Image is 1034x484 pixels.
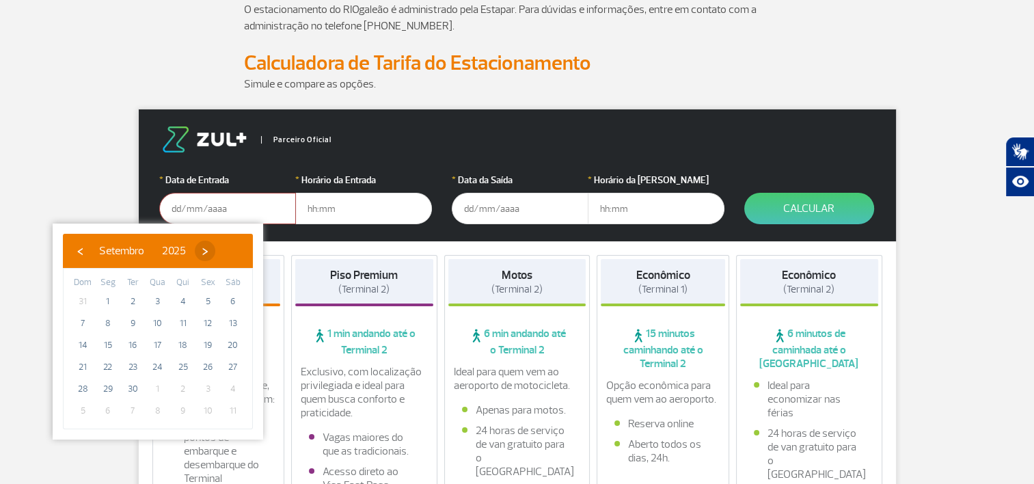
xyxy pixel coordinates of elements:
[244,51,791,76] h2: Calculadora de Tarifa do Estacionamento
[70,275,96,291] th: weekday
[172,334,194,356] span: 18
[147,356,169,378] span: 24
[72,400,94,422] span: 5
[744,193,874,224] button: Calcular
[122,400,144,422] span: 7
[122,312,144,334] span: 9
[222,356,244,378] span: 27
[172,400,194,422] span: 9
[222,334,244,356] span: 20
[222,378,244,400] span: 4
[97,291,119,312] span: 1
[159,173,296,187] label: Data de Entrada
[614,417,711,431] li: Reserva online
[636,268,690,282] strong: Econômico
[172,356,194,378] span: 25
[244,1,791,34] p: O estacionamento do RIOgaleão é administrado pela Estapar. Para dúvidas e informações, entre em c...
[754,427,865,481] li: 24 horas de serviço de van gratuito para o [GEOGRAPHIC_DATA]
[70,242,215,256] bs-datepicker-navigation-view: ​ ​ ​
[197,356,219,378] span: 26
[72,334,94,356] span: 14
[147,291,169,312] span: 3
[588,193,724,224] input: hh:mm
[740,327,878,371] span: 6 minutos de caminhada até o [GEOGRAPHIC_DATA]
[197,312,219,334] span: 12
[588,173,724,187] label: Horário da [PERSON_NAME]
[122,291,144,312] span: 2
[172,291,194,312] span: 4
[491,283,543,296] span: (Terminal 2)
[170,275,195,291] th: weekday
[97,312,119,334] span: 8
[96,275,121,291] th: weekday
[462,424,573,479] li: 24 horas de serviço de van gratuito para o [GEOGRAPHIC_DATA]
[97,356,119,378] span: 22
[301,365,428,420] p: Exclusivo, com localização privilegiada e ideal para quem busca conforto e praticidade.
[72,291,94,312] span: 31
[159,193,296,224] input: dd/mm/aaaa
[220,275,245,291] th: weekday
[72,312,94,334] span: 7
[606,379,720,406] p: Opção econômica para quem vem ao aeroporto.
[97,378,119,400] span: 29
[122,334,144,356] span: 16
[261,136,331,144] span: Parceiro Oficial
[222,400,244,422] span: 11
[147,312,169,334] span: 10
[120,275,146,291] th: weekday
[197,291,219,312] span: 5
[309,431,420,458] li: Vagas maiores do que as tradicionais.
[172,312,194,334] span: 11
[53,224,263,440] bs-datepicker-container: calendar
[153,241,195,261] button: 2025
[122,356,144,378] span: 23
[454,365,581,392] p: Ideal para quem vem ao aeroporto de motocicleta.
[147,378,169,400] span: 1
[295,173,432,187] label: Horário da Entrada
[159,126,249,152] img: logo-zul.png
[97,334,119,356] span: 15
[502,268,532,282] strong: Motos
[614,438,711,465] li: Aberto todos os dias, 24h.
[146,275,171,291] th: weekday
[195,241,215,261] button: ›
[222,312,244,334] span: 13
[162,244,186,258] span: 2025
[638,283,688,296] span: (Terminal 1)
[147,334,169,356] span: 17
[197,334,219,356] span: 19
[222,291,244,312] span: 6
[783,283,834,296] span: (Terminal 2)
[70,241,90,261] button: ‹
[462,403,573,417] li: Apenas para motos.
[244,76,791,92] p: Simule e compare as opções.
[1005,137,1034,167] button: Abrir tradutor de língua de sinais.
[295,327,433,357] span: 1 min andando até o Terminal 2
[99,244,144,258] span: Setembro
[330,268,398,282] strong: Piso Premium
[1005,137,1034,197] div: Plugin de acessibilidade da Hand Talk.
[448,327,586,357] span: 6 min andando até o Terminal 2
[97,400,119,422] span: 6
[147,400,169,422] span: 8
[754,379,865,420] li: Ideal para economizar nas férias
[601,327,725,371] span: 15 minutos caminhando até o Terminal 2
[197,400,219,422] span: 10
[122,378,144,400] span: 30
[195,275,221,291] th: weekday
[72,378,94,400] span: 28
[782,268,836,282] strong: Econômico
[452,193,588,224] input: dd/mm/aaaa
[338,283,390,296] span: (Terminal 2)
[295,193,432,224] input: hh:mm
[90,241,153,261] button: Setembro
[72,356,94,378] span: 21
[172,378,194,400] span: 2
[1005,167,1034,197] button: Abrir recursos assistivos.
[197,378,219,400] span: 3
[452,173,588,187] label: Data da Saída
